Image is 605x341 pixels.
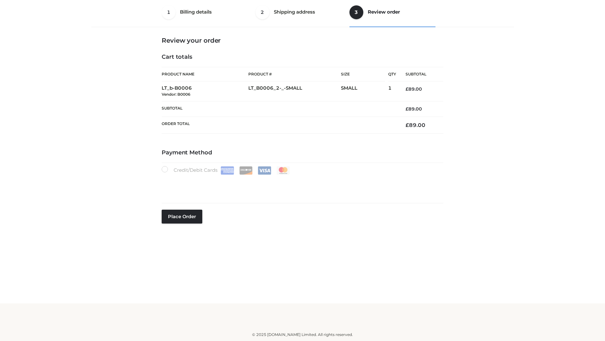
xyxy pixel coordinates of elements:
span: £ [406,106,408,112]
bdi: 89.00 [406,86,422,92]
span: £ [406,122,409,128]
button: Place order [162,210,202,224]
th: Qty [388,67,396,81]
th: Subtotal [162,101,396,117]
img: Amex [221,166,234,175]
h4: Payment Method [162,149,443,156]
img: Visa [258,166,271,175]
div: © 2025 [DOMAIN_NAME] Limited. All rights reserved. [94,332,511,338]
td: LT_b-B0006 [162,81,248,101]
th: Product Name [162,67,248,81]
th: Subtotal [396,67,443,81]
th: Order Total [162,117,396,134]
img: Discover [239,166,253,175]
span: £ [406,86,408,92]
td: 1 [388,81,396,101]
iframe: Secure payment input frame [160,173,442,196]
th: Size [341,67,385,81]
td: SMALL [341,81,388,101]
h3: Review your order [162,37,443,44]
th: Product # [248,67,341,81]
bdi: 89.00 [406,122,425,128]
label: Credit/Debit Cards [162,166,291,175]
h4: Cart totals [162,54,443,61]
small: Vendor: B0006 [162,92,190,97]
bdi: 89.00 [406,106,422,112]
td: LT_B0006_2-_-SMALL [248,81,341,101]
img: Mastercard [276,166,290,175]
